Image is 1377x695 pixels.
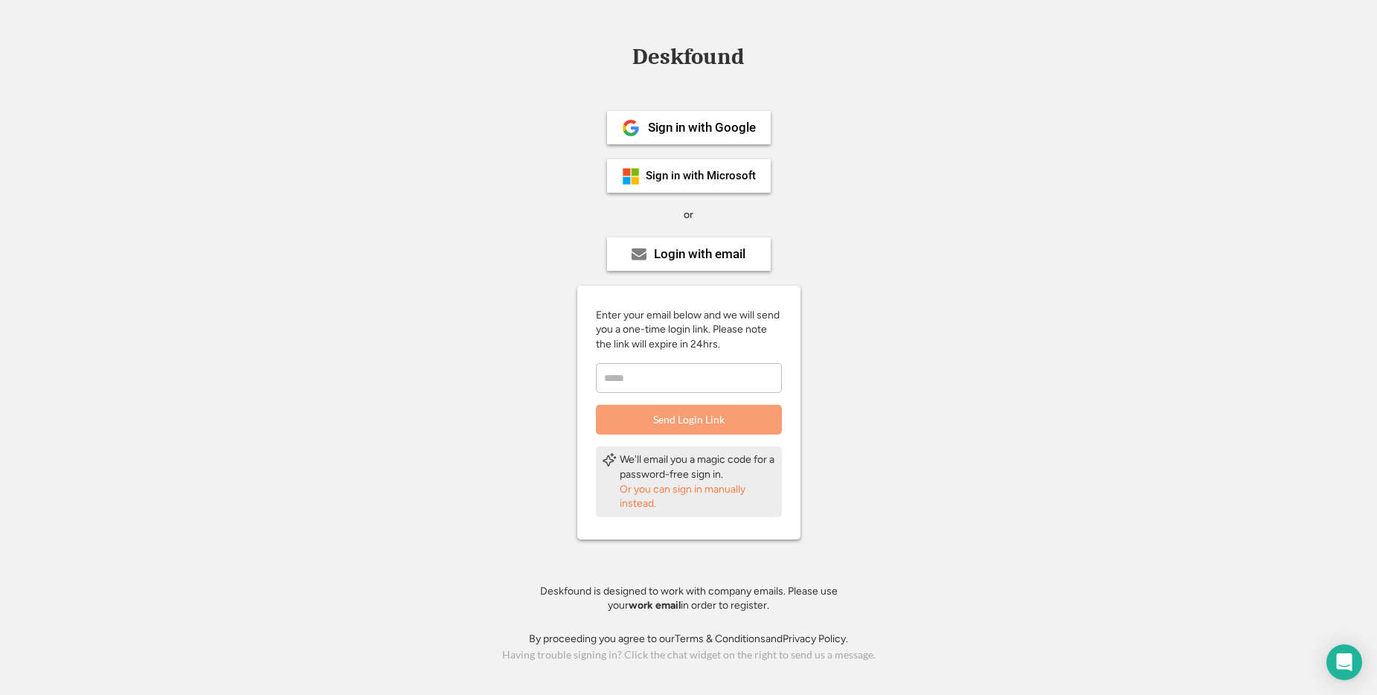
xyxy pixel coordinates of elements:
[648,121,756,134] div: Sign in with Google
[626,45,752,68] div: Deskfound
[684,208,693,222] div: or
[596,308,782,352] div: Enter your email below and we will send you a one-time login link. Please note the link will expi...
[620,482,776,511] div: Or you can sign in manually instead.
[646,170,756,182] div: Sign in with Microsoft
[622,167,640,185] img: ms-symbollockup_mssymbol_19.png
[654,248,745,260] div: Login with email
[622,119,640,137] img: 1024px-Google__G__Logo.svg.png
[675,632,765,645] a: Terms & Conditions
[629,599,681,612] strong: work email
[596,405,782,435] button: Send Login Link
[1326,644,1362,680] div: Open Intercom Messenger
[620,452,776,481] div: We'll email you a magic code for a password-free sign in.
[521,584,856,613] div: Deskfound is designed to work with company emails. Please use your in order to register.
[783,632,848,645] a: Privacy Policy.
[529,632,848,647] div: By proceeding you agree to our and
